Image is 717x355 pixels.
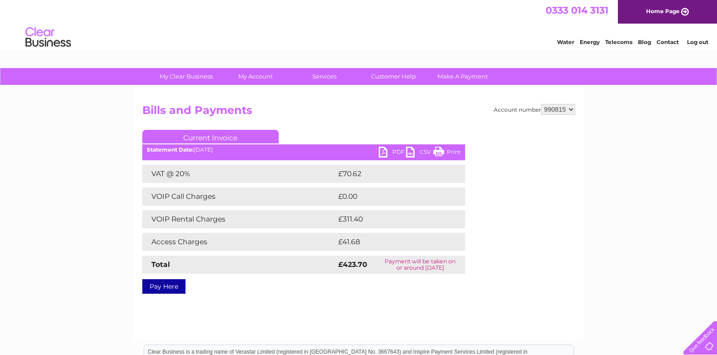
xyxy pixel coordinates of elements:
td: Payment will be taken on or around [DATE] [376,256,465,274]
td: £0.00 [336,187,444,206]
div: [DATE] [142,147,465,153]
div: Account number [494,104,575,115]
a: Water [557,39,574,45]
img: logo.png [25,24,71,51]
td: VOIP Call Charges [142,187,336,206]
a: Log out [687,39,708,45]
b: Statement Date: [147,146,194,153]
a: Blog [638,39,651,45]
td: £41.68 [336,233,446,251]
a: Services [287,68,362,85]
a: PDF [379,147,406,160]
a: Customer Help [356,68,431,85]
div: Clear Business is a trading name of Verastar Limited (registered in [GEOGRAPHIC_DATA] No. 3667643... [144,5,574,44]
td: Access Charges [142,233,336,251]
a: Telecoms [605,39,632,45]
a: Pay Here [142,279,186,294]
a: My Clear Business [149,68,224,85]
h2: Bills and Payments [142,104,575,121]
a: Current Invoice [142,130,279,143]
td: £70.62 [336,165,447,183]
a: My Account [218,68,293,85]
td: VOIP Rental Charges [142,210,336,228]
strong: £423.70 [338,260,367,269]
td: VAT @ 20% [142,165,336,183]
strong: Total [151,260,170,269]
a: Print [433,147,461,160]
a: CSV [406,147,433,160]
a: Energy [580,39,600,45]
a: 0333 014 3131 [546,5,608,16]
a: Make A Payment [425,68,500,85]
td: £311.40 [336,210,448,228]
a: Contact [657,39,679,45]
